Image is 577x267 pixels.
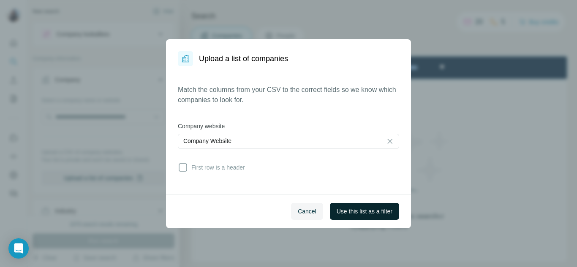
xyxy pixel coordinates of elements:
[291,203,323,220] button: Cancel
[178,85,399,105] p: Match the columns from your CSV to the correct fields so we know which companies to look for.
[188,163,245,172] span: First row is a header
[199,53,288,65] h1: Upload a list of companies
[8,238,29,259] div: Open Intercom Messenger
[330,203,399,220] button: Use this list as a filter
[298,207,316,216] span: Cancel
[183,137,231,145] p: Company Website
[337,207,392,216] span: Use this list as a filter
[178,122,399,130] label: Company website
[127,2,246,20] div: Upgrade plan for full access to Surfe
